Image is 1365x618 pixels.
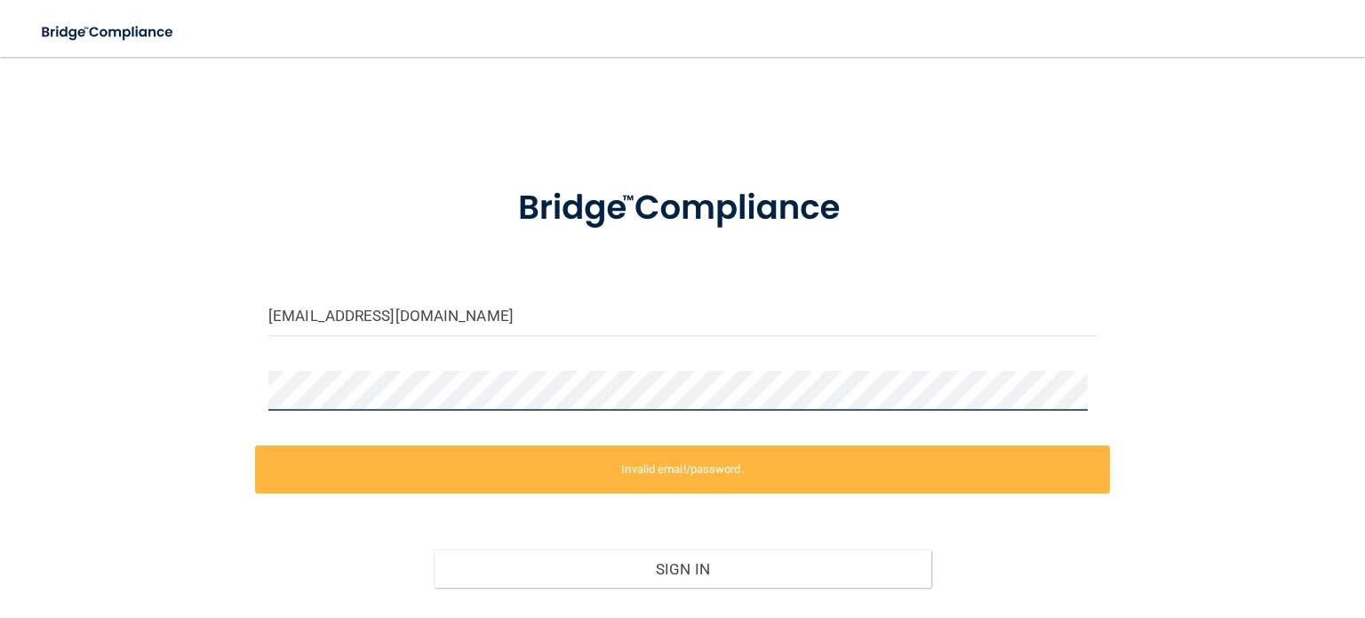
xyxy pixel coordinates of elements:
[434,550,930,589] button: Sign In
[483,164,883,253] img: bridge_compliance_login_screen.278c3ca4.svg
[1058,493,1344,563] iframe: Drift Widget Chat Controller
[27,14,190,51] img: bridge_compliance_login_screen.278c3ca4.svg
[255,445,1110,494] label: Invalid email/password.
[268,296,1097,336] input: Email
